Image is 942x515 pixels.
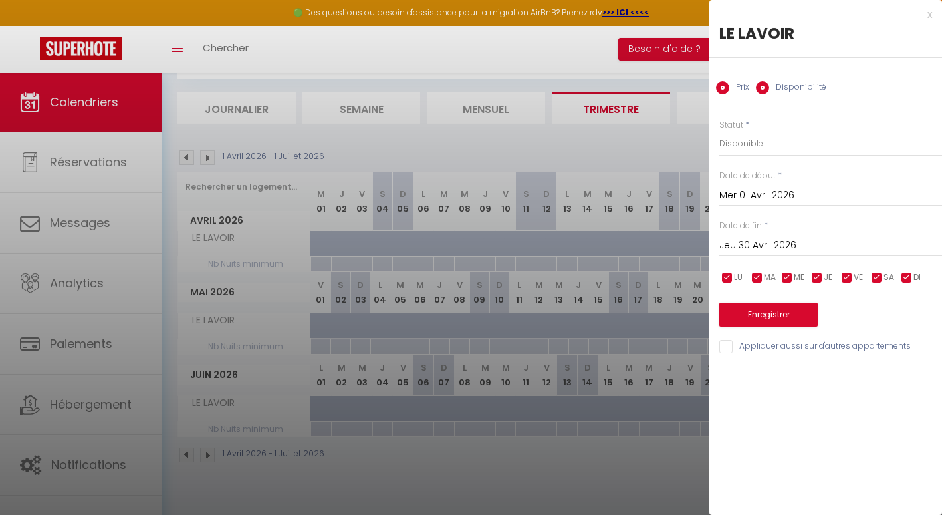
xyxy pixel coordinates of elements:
span: VE [854,271,863,284]
span: JE [824,271,832,284]
span: DI [913,271,921,284]
span: MA [764,271,776,284]
label: Statut [719,119,743,132]
span: ME [794,271,804,284]
div: LE LAVOIR [719,23,932,44]
label: Disponibilité [769,81,826,96]
label: Date de début [719,170,776,182]
button: Enregistrer [719,303,818,327]
span: LU [734,271,743,284]
div: x [709,7,932,23]
label: Prix [729,81,749,96]
label: Date de fin [719,220,762,232]
span: SA [883,271,894,284]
